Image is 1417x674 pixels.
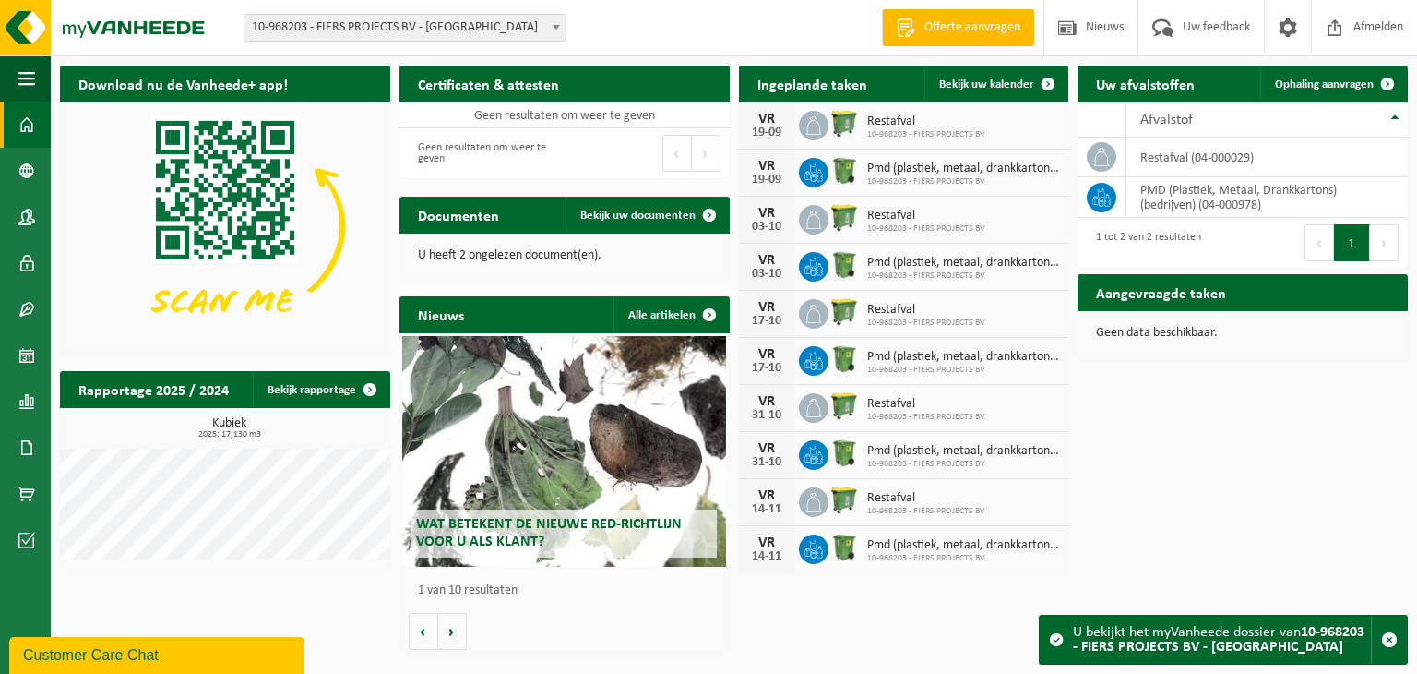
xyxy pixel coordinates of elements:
[1073,616,1371,664] div: U bekijkt het myVanheede dossier van
[69,430,390,439] span: 2025: 17,130 m3
[828,391,860,422] img: WB-0770-HPE-GN-50
[924,66,1066,102] a: Bekijk uw kalender
[399,197,518,233] h2: Documenten
[60,371,247,407] h2: Rapportage 2025 / 2024
[748,300,785,315] div: VR
[1260,66,1406,102] a: Ophaling aanvragen
[828,532,860,563] img: WB-0370-HPE-GN-50
[409,133,555,174] div: Geen resultaten om weer te geven
[867,365,1060,376] span: 10-968203 - FIERS PROJECTS BV
[828,202,860,234] img: WB-0770-HPE-GN-50
[1087,223,1201,263] div: 1 tot 2 van 2 resultaten
[1304,224,1334,261] button: Previous
[867,553,1060,564] span: 10-968203 - FIERS PROJECTS BV
[867,256,1060,271] span: Pmd (plastiek, metaal, drankkartons) (bedrijven)
[867,271,1060,282] span: 10-968203 - FIERS PROJECTS BV
[244,14,566,42] span: 10-968203 - FIERS PROJECTS BV - SINT-AMANDSBERG
[867,303,985,318] span: Restafval
[939,78,1034,90] span: Bekijk uw kalender
[748,347,785,362] div: VR
[867,506,985,517] span: 10-968203 - FIERS PROJECTS BV
[748,362,785,375] div: 17-10
[438,613,467,650] button: Volgende
[748,221,785,234] div: 03-10
[748,253,785,268] div: VR
[580,210,696,222] span: Bekijk uw documenten
[399,66,578,102] h2: Certificaten & attesten
[748,126,785,139] div: 19-09
[867,318,985,329] span: 10-968203 - FIERS PROJECTS BV
[748,315,785,328] div: 17-10
[399,296,482,332] h2: Nieuws
[748,112,785,126] div: VR
[69,417,390,439] h3: Kubiek
[828,296,860,328] img: WB-0770-HPE-GN-50
[867,223,985,235] span: 10-968203 - FIERS PROJECTS BV
[867,444,1060,459] span: Pmd (plastiek, metaal, drankkartons) (bedrijven)
[828,155,860,187] img: WB-0370-HPE-GN-50
[828,108,860,139] img: WB-0770-HPE-GN-50
[399,102,730,128] td: Geen resultaten om weer te geven
[748,536,785,550] div: VR
[1078,274,1244,310] h2: Aangevraagde taken
[1275,78,1374,90] span: Ophaling aanvragen
[867,114,985,129] span: Restafval
[1096,327,1389,340] p: Geen data beschikbaar.
[748,394,785,409] div: VR
[882,9,1034,46] a: Offerte aanvragen
[418,584,720,597] p: 1 van 10 resultaten
[60,102,390,350] img: Download de VHEPlus App
[748,268,785,281] div: 03-10
[1073,625,1364,655] strong: 10-968203 - FIERS PROJECTS BV - [GEOGRAPHIC_DATA]
[867,397,985,412] span: Restafval
[416,517,682,549] span: Wat betekent de nieuwe RED-richtlijn voor u als klant?
[748,174,785,187] div: 19-09
[867,412,985,423] span: 10-968203 - FIERS PROJECTS BV
[748,550,785,563] div: 14-11
[662,135,692,172] button: Previous
[409,613,438,650] button: Vorige
[748,503,785,516] div: 14-11
[867,459,1060,470] span: 10-968203 - FIERS PROJECTS BV
[739,66,886,102] h2: Ingeplande taken
[748,456,785,469] div: 31-10
[867,350,1060,365] span: Pmd (plastiek, metaal, drankkartons) (bedrijven)
[867,209,985,223] span: Restafval
[828,438,860,469] img: WB-0370-HPE-GN-50
[1140,113,1193,127] span: Afvalstof
[867,538,1060,553] span: Pmd (plastiek, metaal, drankkartons) (bedrijven)
[1370,224,1399,261] button: Next
[9,633,308,674] iframe: chat widget
[418,249,711,262] p: U heeft 2 ongelezen document(en).
[748,206,785,221] div: VR
[1078,66,1213,102] h2: Uw afvalstoffen
[566,197,728,234] a: Bekijk uw documenten
[867,129,985,140] span: 10-968203 - FIERS PROJECTS BV
[244,15,566,41] span: 10-968203 - FIERS PROJECTS BV - SINT-AMANDSBERG
[920,18,1025,37] span: Offerte aanvragen
[867,162,1060,176] span: Pmd (plastiek, metaal, drankkartons) (bedrijven)
[748,441,785,456] div: VR
[253,371,388,408] a: Bekijk rapportage
[828,485,860,516] img: WB-0770-HPE-GN-50
[828,249,860,281] img: WB-0370-HPE-GN-50
[1334,224,1370,261] button: 1
[867,491,985,506] span: Restafval
[867,176,1060,187] span: 10-968203 - FIERS PROJECTS BV
[748,488,785,503] div: VR
[613,296,728,333] a: Alle artikelen
[60,66,306,102] h2: Download nu de Vanheede+ app!
[748,409,785,422] div: 31-10
[1126,177,1408,218] td: PMD (Plastiek, Metaal, Drankkartons) (bedrijven) (04-000978)
[748,159,785,174] div: VR
[1126,138,1408,177] td: restafval (04-000029)
[692,135,720,172] button: Next
[402,336,726,567] a: Wat betekent de nieuwe RED-richtlijn voor u als klant?
[828,343,860,375] img: WB-0370-HPE-GN-50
